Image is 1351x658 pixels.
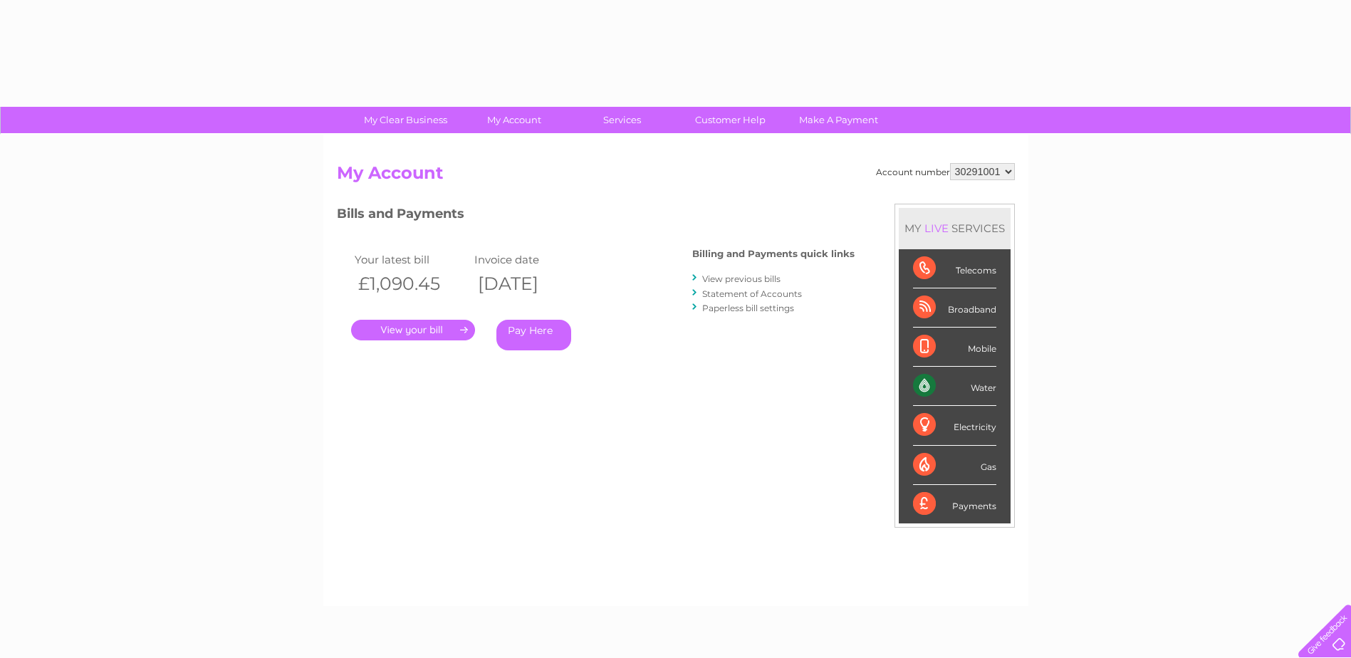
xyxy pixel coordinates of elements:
[692,249,855,259] h4: Billing and Payments quick links
[913,328,996,367] div: Mobile
[702,303,794,313] a: Paperless bill settings
[780,107,897,133] a: Make A Payment
[913,406,996,445] div: Electricity
[922,221,951,235] div: LIVE
[471,250,591,269] td: Invoice date
[351,250,471,269] td: Your latest bill
[913,367,996,406] div: Water
[351,269,471,298] th: £1,090.45
[496,320,571,350] a: Pay Here
[672,107,789,133] a: Customer Help
[913,446,996,485] div: Gas
[702,288,802,299] a: Statement of Accounts
[913,485,996,523] div: Payments
[337,163,1015,190] h2: My Account
[876,163,1015,180] div: Account number
[471,269,591,298] th: [DATE]
[913,249,996,288] div: Telecoms
[563,107,681,133] a: Services
[337,204,855,229] h3: Bills and Payments
[351,320,475,340] a: .
[913,288,996,328] div: Broadband
[455,107,573,133] a: My Account
[702,273,781,284] a: View previous bills
[347,107,464,133] a: My Clear Business
[899,208,1011,249] div: MY SERVICES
